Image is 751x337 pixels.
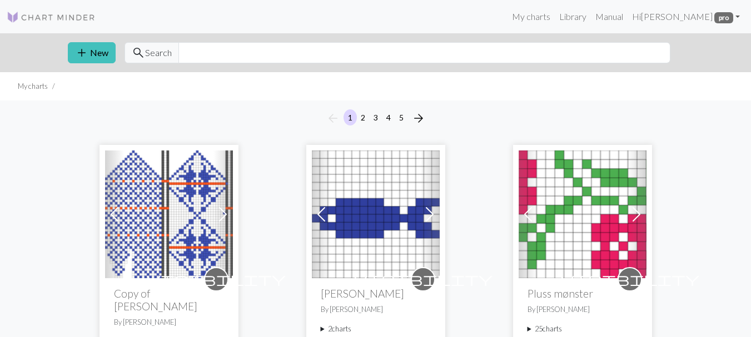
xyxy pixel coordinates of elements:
i: Next [412,112,425,125]
span: pro [714,12,733,23]
button: Next [407,109,430,127]
button: 4 [382,109,395,125]
h2: Pluss mønster [528,287,638,300]
img: Pluss mønster [519,150,646,278]
p: By [PERSON_NAME] [114,317,224,328]
button: 3 [369,109,382,125]
li: My charts [18,81,48,92]
i: private [560,268,699,290]
a: Pluss mønster [519,208,646,218]
p: By [PERSON_NAME] [321,304,431,315]
span: Search [145,46,172,59]
a: Fisk [312,208,440,218]
h2: [PERSON_NAME] [321,287,431,300]
button: 1 [344,109,357,125]
span: visibility [147,270,286,288]
a: Library [555,6,591,28]
nav: Page navigation [322,109,430,127]
img: Fisk [312,150,440,278]
a: Copy of Copy of Copy of Copy of Copy of Copy of Copy of Copy of Copy of Copy of Vm vott Dame [105,208,233,218]
button: 5 [395,109,408,125]
summary: 25charts [528,324,638,334]
span: visibility [354,270,493,288]
span: arrow_forward [412,110,425,126]
a: My charts [508,6,555,28]
span: search [132,45,145,61]
button: 2 [356,109,370,125]
span: add [75,45,88,61]
button: New [68,42,116,63]
i: private [147,268,286,290]
i: private [354,268,493,290]
summary: 2charts [321,324,431,334]
span: visibility [560,270,699,288]
img: Copy of Copy of Copy of Copy of Copy of Copy of Copy of Copy of Copy of Copy of Vm vott Dame [105,150,233,278]
p: By [PERSON_NAME] [528,304,638,315]
a: Hi[PERSON_NAME] pro [628,6,744,28]
img: Logo [7,11,96,24]
a: Manual [591,6,628,28]
h2: Copy of [PERSON_NAME] [114,287,224,313]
